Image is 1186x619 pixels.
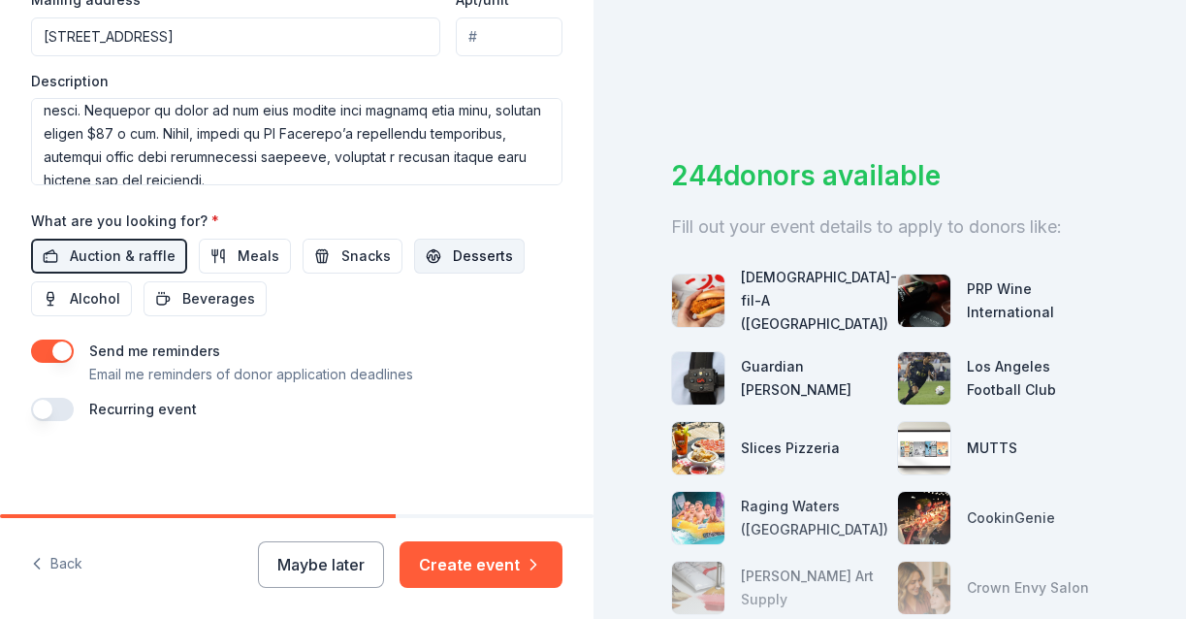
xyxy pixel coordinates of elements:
label: Recurring event [89,401,197,417]
button: Maybe later [258,541,384,588]
div: Slices Pizzeria [741,437,840,460]
label: Description [31,72,109,91]
img: photo for Los Angeles Football Club [898,352,950,405]
img: photo for MUTTS [898,422,950,474]
div: [DEMOGRAPHIC_DATA]-fil-A ([GEOGRAPHIC_DATA]) [741,266,897,336]
input: # [456,17,562,56]
img: photo for Chick-fil-A (Los Angeles) [672,275,724,327]
button: Alcohol [31,281,132,316]
span: Meals [238,244,279,268]
button: Snacks [303,239,402,274]
button: Desserts [414,239,525,274]
div: Los Angeles Football Club [967,355,1108,402]
input: Enter a US address [31,17,440,56]
button: Beverages [144,281,267,316]
textarea: Lore ip dol sit ametconse Adip el Seddo, e temporincid utlab etdoloremag aliq eni adminim ve quis... [31,98,562,185]
div: MUTTS [967,437,1017,460]
span: Snacks [341,244,391,268]
span: Beverages [182,287,255,310]
button: Create event [400,541,562,588]
label: Send me reminders [89,342,220,359]
img: photo for Slices Pizzeria [672,422,724,474]
img: photo for Guardian Angel Device [672,352,724,405]
div: PRP Wine International [967,277,1108,324]
p: Email me reminders of donor application deadlines [89,363,413,386]
label: What are you looking for? [31,212,219,231]
div: 244 donors available [671,155,1109,196]
span: Auction & raffle [70,244,176,268]
button: Back [31,544,82,585]
button: Auction & raffle [31,239,187,274]
div: Fill out your event details to apply to donors like: [671,212,1109,243]
div: Guardian [PERSON_NAME] [741,355,882,402]
span: Alcohol [70,287,120,310]
button: Meals [199,239,291,274]
img: photo for PRP Wine International [898,275,950,327]
span: Desserts [453,244,513,268]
